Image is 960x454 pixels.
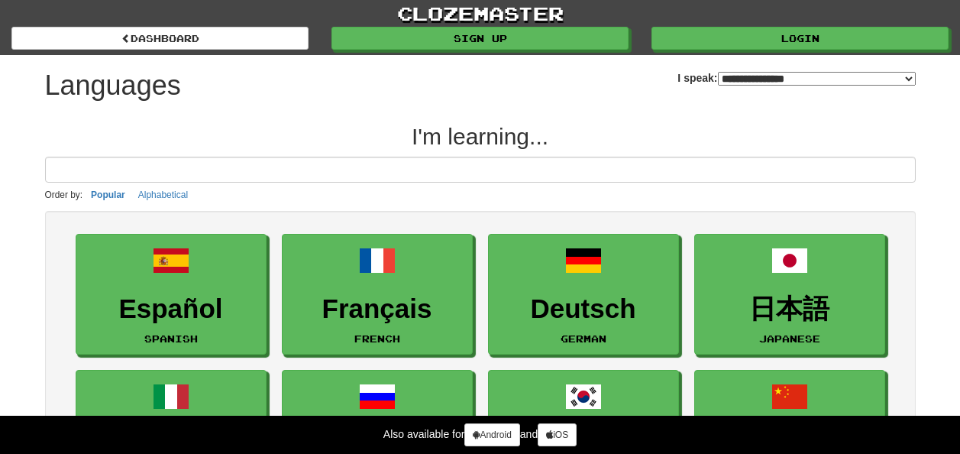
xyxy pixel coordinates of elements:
[651,27,949,50] a: Login
[134,186,192,203] button: Alphabetical
[677,70,915,86] label: I speak:
[282,234,473,355] a: FrançaisFrench
[86,186,130,203] button: Popular
[488,234,679,355] a: DeutschGerman
[718,72,916,86] select: I speak:
[331,27,629,50] a: Sign up
[703,294,877,324] h3: 日本語
[561,333,606,344] small: German
[144,333,198,344] small: Spanish
[76,234,267,355] a: EspañolSpanish
[538,423,577,446] a: iOS
[11,27,309,50] a: dashboard
[354,333,400,344] small: French
[464,423,519,446] a: Android
[45,190,83,200] small: Order by:
[496,294,671,324] h3: Deutsch
[694,234,885,355] a: 日本語Japanese
[45,124,916,149] h2: I'm learning...
[45,70,181,101] h1: Languages
[290,294,464,324] h3: Français
[84,294,258,324] h3: Español
[759,333,820,344] small: Japanese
